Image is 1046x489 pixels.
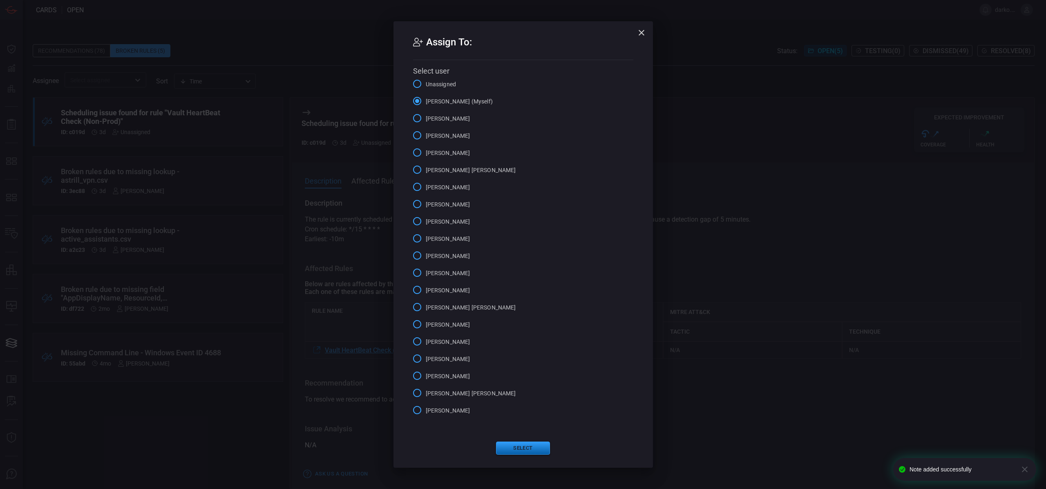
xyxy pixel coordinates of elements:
span: [PERSON_NAME] [426,355,470,363]
span: [PERSON_NAME] [426,406,470,415]
span: [PERSON_NAME] [PERSON_NAME] [426,389,516,398]
span: [PERSON_NAME] [426,114,470,123]
span: [PERSON_NAME] [PERSON_NAME] [426,166,516,175]
span: [PERSON_NAME] [426,252,470,260]
h2: Assign To: [413,34,633,60]
span: [PERSON_NAME] [426,132,470,140]
span: [PERSON_NAME] [426,338,470,346]
div: Note added successfully [910,466,1014,473]
span: [PERSON_NAME] [PERSON_NAME] [426,303,516,312]
span: [PERSON_NAME] [426,372,470,381]
span: [PERSON_NAME] [426,183,470,192]
span: [PERSON_NAME] [426,235,470,243]
span: [PERSON_NAME] [426,286,470,295]
span: [PERSON_NAME] [426,218,470,226]
span: [PERSON_NAME] [426,200,470,209]
span: Unassigned [426,80,456,89]
span: [PERSON_NAME] [426,321,470,329]
span: [PERSON_NAME] (Myself) [426,97,493,106]
span: Select user [413,67,449,75]
button: Select [496,442,550,455]
span: [PERSON_NAME] [426,269,470,278]
span: [PERSON_NAME] [426,149,470,157]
